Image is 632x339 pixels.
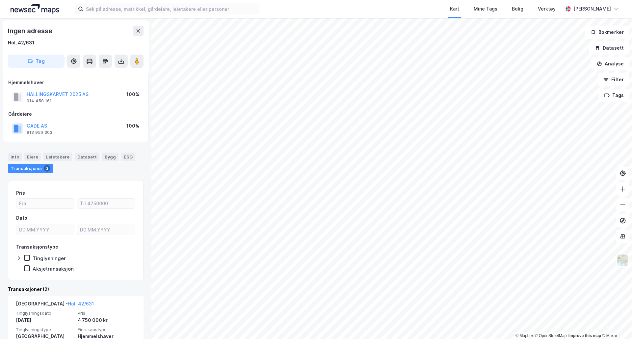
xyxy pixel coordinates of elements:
div: 100% [126,90,139,98]
div: Tinglysninger [33,255,66,261]
input: Fra [16,199,74,208]
a: Hol, 42/631 [68,301,94,306]
img: Z [617,254,629,266]
div: Hol, 42/631 [8,39,35,47]
input: Søk på adresse, matrikkel, gårdeiere, leietakere eller personer [83,4,259,14]
div: Verktøy [538,5,556,13]
iframe: Chat Widget [599,307,632,339]
div: Kontrollprogram for chat [599,307,632,339]
span: Eierskapstype [78,327,136,332]
button: Bokmerker [585,26,629,39]
div: 913 956 303 [27,130,52,135]
input: Til 4750000 [77,199,135,208]
div: [PERSON_NAME] [573,5,611,13]
span: Pris [78,310,136,316]
div: 100% [126,122,139,130]
div: 914 458 161 [27,98,52,104]
div: 2 [44,165,50,172]
div: Datasett [75,153,99,161]
button: Datasett [589,41,629,55]
a: Improve this map [568,333,601,338]
div: ESG [121,153,135,161]
div: Transaksjonstype [16,243,58,251]
div: Kart [450,5,459,13]
div: Transaksjoner [8,164,53,173]
button: Filter [598,73,629,86]
div: Bolig [512,5,523,13]
div: Transaksjoner (2) [8,285,144,293]
div: Info [8,153,22,161]
a: Mapbox [515,333,534,338]
div: Pris [16,189,25,197]
div: Gårdeiere [8,110,143,118]
button: Tags [599,89,629,102]
div: Mine Tags [474,5,497,13]
span: Tinglysningsdato [16,310,74,316]
div: 4 750 000 kr [78,316,136,324]
div: Leietakere [43,153,72,161]
div: [GEOGRAPHIC_DATA] - [16,300,94,310]
div: Dato [16,214,27,222]
span: Tinglysningstype [16,327,74,332]
button: Tag [8,55,65,68]
div: Hjemmelshaver [8,79,143,86]
button: Analyse [591,57,629,70]
a: OpenStreetMap [535,333,567,338]
img: logo.a4113a55bc3d86da70a041830d287a7e.svg [11,4,59,14]
input: DD.MM.YYYY [16,225,74,235]
div: Aksjetransaksjon [33,266,74,272]
input: DD.MM.YYYY [77,225,135,235]
div: Bygg [102,153,118,161]
div: Eiere [24,153,41,161]
div: [DATE] [16,316,74,324]
div: Ingen adresse [8,26,53,36]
